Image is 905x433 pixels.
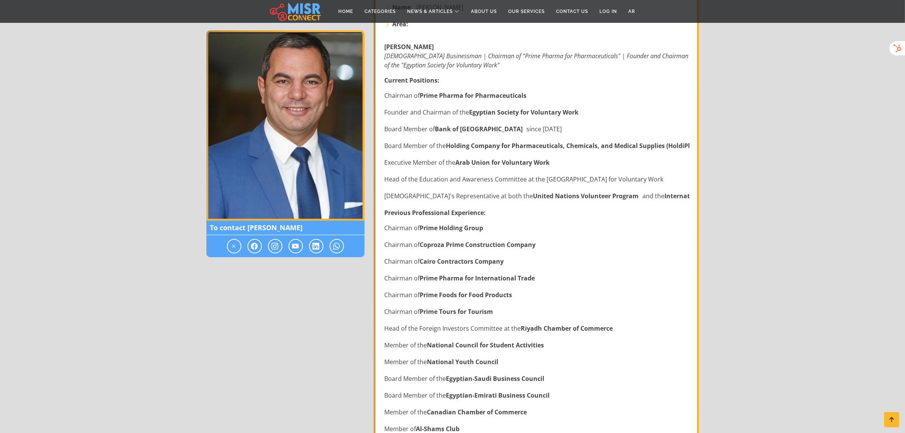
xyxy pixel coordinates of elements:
strong: Prime Pharma for Pharmaceuticals [420,91,527,100]
li: Chairman of [385,257,689,266]
strong: Bank of [GEOGRAPHIC_DATA] [435,124,523,134]
a: Our Services [502,4,550,19]
li: Head of the Education and Awareness Committee at the [GEOGRAPHIC_DATA] for Voluntary Work [385,175,689,184]
a: Categories [359,4,401,19]
span: To contact [PERSON_NAME] [206,221,365,235]
li: Board Member of the [385,391,689,400]
strong: Riyadh Chamber of Commerce [521,324,613,333]
a: AR [623,4,641,19]
a: News & Articles [401,4,465,19]
li: Chairman of [385,307,689,316]
a: Log in [594,4,623,19]
strong: Arab Union for Voluntary Work [456,158,550,167]
a: About Us [465,4,502,19]
li: Board Member of since [DATE] [385,124,689,134]
li: Chairman of [385,91,689,100]
li: Chairman of [385,223,689,232]
li: Chairman of [385,274,689,283]
strong: National Youth Council [427,357,499,366]
li: Head of the Foreign Investors Committee at the [385,324,689,333]
a: Contact Us [550,4,594,19]
strong: Coproza Prime Construction Company [420,240,536,249]
img: main.misr_connect [270,2,321,21]
strong: Prime Tours for Tourism [420,307,493,316]
li: Executive Member of the [385,158,689,167]
li: Board Member of the [385,141,689,150]
strong: Previous Professional Experience: [385,209,486,217]
strong: Current Positions: [385,76,440,84]
li: Member of the [385,341,689,350]
strong: Prime Pharma for International Trade [420,274,535,283]
strong: Holding Company for Pharmaceuticals, Chemicals, and Medical Supplies (HoldiPharma) [446,141,711,150]
strong: Canadian Chamber of Commerce [427,408,527,417]
em: [DEMOGRAPHIC_DATA] Businessman | Chairman of "Prime Pharma for Pharmaceuticals" | Founder and Cha... [385,52,689,69]
span: News & Articles [407,8,453,15]
strong: Egyptian Society for Voluntary Work [469,108,579,117]
li: Founder and Chairman of the [385,108,689,117]
strong: National Council for Student Activities [427,341,544,350]
li: Chairman of [385,290,689,299]
strong: International Organization for Voluntary Work [665,191,807,201]
a: Home [333,4,359,19]
strong: Prime Foods for Food Products [420,290,512,299]
img: Tamer Wagih Salem [206,30,365,221]
li: Member of the [385,408,689,417]
li: Board Member of the [385,374,689,383]
li: Member of the [385,357,689,366]
strong: Prime Holding Group [420,223,483,232]
strong: Cairo Contractors Company [420,257,504,266]
strong: [PERSON_NAME] [385,43,434,51]
li: Chairman of [385,240,689,249]
strong: Egyptian-Saudi Business Council [446,374,545,383]
li: [DEMOGRAPHIC_DATA]'s Representative at both the and the [385,191,689,201]
strong: Egyptian-Emirati Business Council [446,391,550,400]
strong: United Nations Volunteer Program [533,191,639,201]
